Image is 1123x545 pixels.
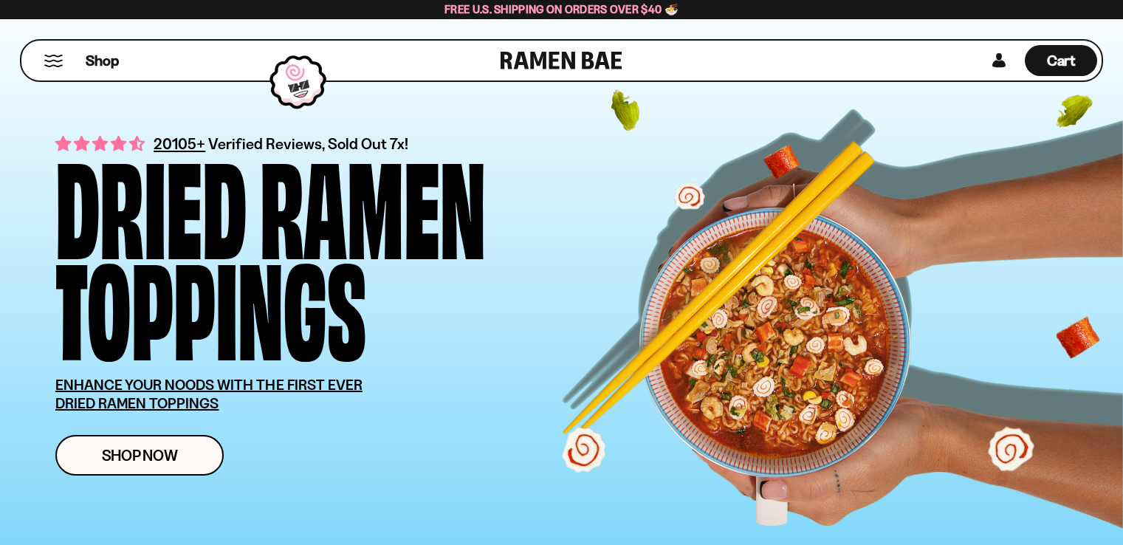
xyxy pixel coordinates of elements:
[55,435,224,476] a: Shop Now
[55,151,247,253] div: Dried
[55,253,366,354] div: Toppings
[1047,52,1076,69] span: Cart
[86,51,119,71] span: Shop
[1025,41,1097,80] a: Cart
[55,376,363,412] u: ENHANCE YOUR NOODS WITH THE FIRST EVER DRIED RAMEN TOPPINGS
[86,45,119,76] a: Shop
[44,55,63,67] button: Mobile Menu Trigger
[444,2,679,16] span: Free U.S. Shipping on Orders over $40 🍜
[102,448,178,463] span: Shop Now
[260,151,486,253] div: Ramen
